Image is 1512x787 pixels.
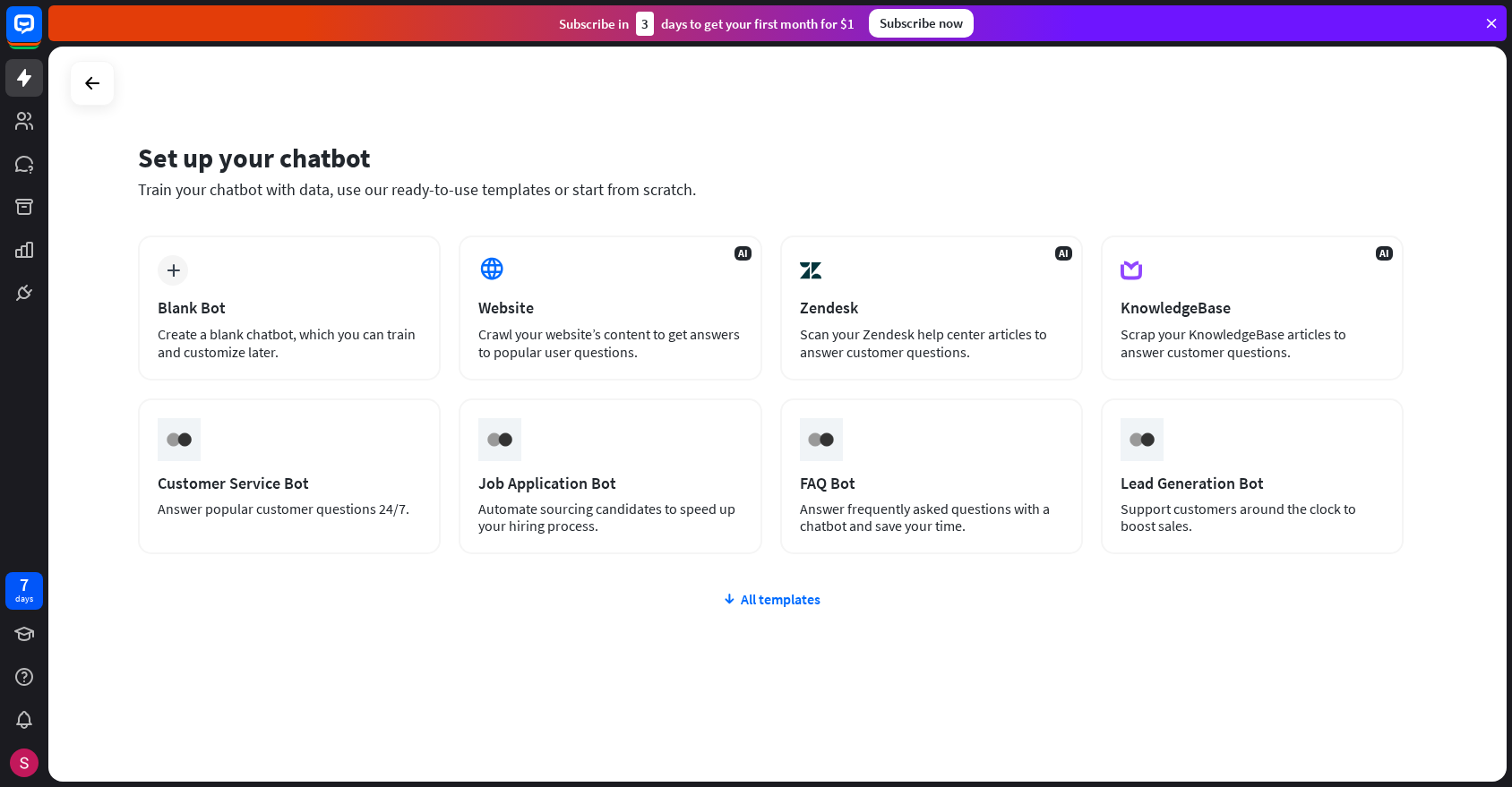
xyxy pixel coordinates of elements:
div: Subscribe in days to get your first month for $1 [559,12,855,36]
div: Train your chatbot with data, use our ready-to-use templates or start from scratch. [138,179,1404,200]
div: Lead Generation Bot [1121,473,1384,493]
span: AI [735,246,752,261]
div: 3 [636,12,654,36]
img: ceee058c6cabd4f577f8.gif [162,423,196,457]
div: Answer popular customer questions 24/7. [158,500,421,518]
div: Support customers around the clock to boost sales. [1121,500,1384,535]
div: Automate sourcing candidates to speed up your hiring process. [478,500,742,535]
span: AI [1376,246,1393,261]
div: KnowledgeBase [1121,297,1384,318]
div: Answer frequently asked questions with a chatbot and save your time. [800,500,1063,535]
div: 7 [20,577,29,593]
div: days [15,593,33,605]
div: Scrap your KnowledgeBase articles to answer customer questions. [1121,325,1384,361]
img: ceee058c6cabd4f577f8.gif [1125,423,1159,457]
img: ceee058c6cabd4f577f8.gif [483,423,517,457]
div: Zendesk [800,297,1063,318]
div: Set up your chatbot [138,141,1404,175]
div: Subscribe now [869,9,974,38]
div: Crawl your website’s content to get answers to popular user questions. [478,325,742,361]
span: AI [1055,246,1072,261]
div: Blank Bot [158,297,421,318]
a: 7 days [5,572,43,610]
div: Create a blank chatbot, which you can train and customize later. [158,325,421,361]
div: FAQ Bot [800,473,1063,493]
div: Scan your Zendesk help center articles to answer customer questions. [800,325,1063,361]
div: Customer Service Bot [158,473,421,493]
div: Job Application Bot [478,473,742,493]
i: plus [167,264,180,277]
div: Website [478,297,742,318]
div: All templates [138,590,1404,608]
img: ceee058c6cabd4f577f8.gif [803,423,838,457]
